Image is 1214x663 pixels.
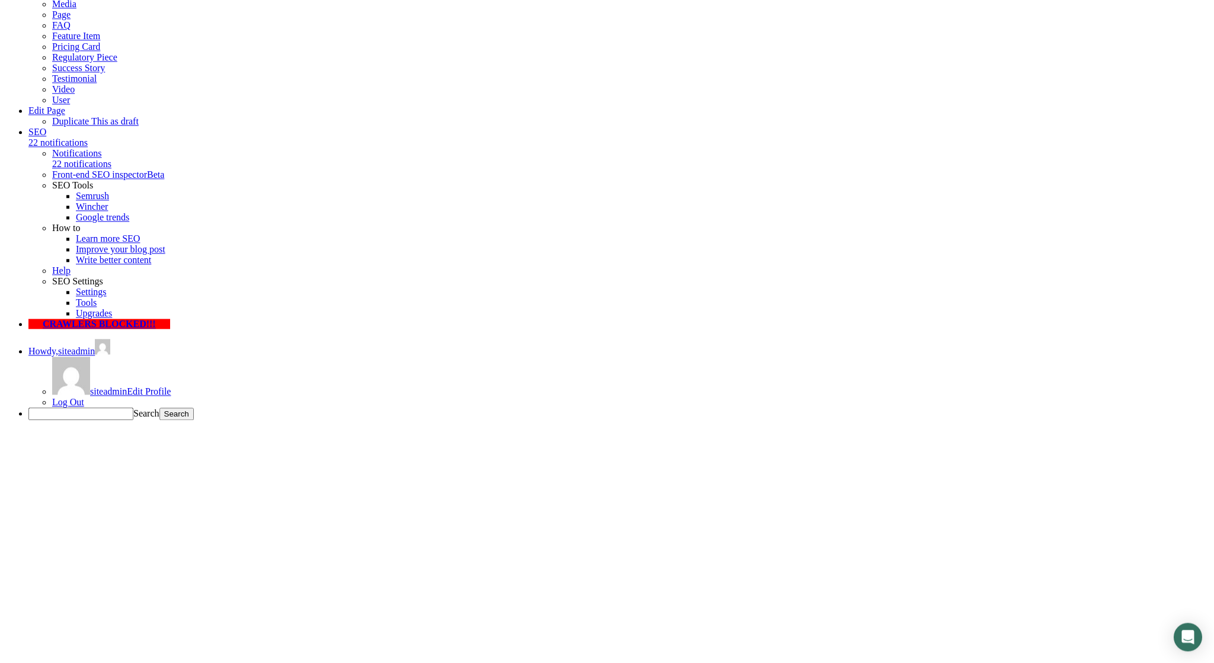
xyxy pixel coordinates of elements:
[52,9,71,20] a: Page
[28,357,1209,408] ul: Howdy, siteadmin
[76,297,97,308] a: Tools
[52,116,139,126] a: Duplicate This as draft
[28,127,46,137] span: SEO
[76,308,112,318] a: Upgrades
[76,191,109,201] a: Semrush
[28,137,33,148] span: 2
[52,223,1209,233] div: How to
[52,31,100,41] a: Feature Item
[52,265,71,276] a: Help
[76,212,129,222] a: Google trends
[52,20,71,30] a: FAQ
[52,276,1209,287] div: SEO Settings
[127,386,171,396] span: Edit Profile
[52,73,97,84] a: Testimonial
[28,346,110,356] a: Howdy,
[52,397,84,407] a: Log Out
[76,201,108,212] a: Wincher
[52,63,105,73] a: Success Story
[76,287,107,297] a: Settings
[1174,623,1202,651] div: Open Intercom Messenger
[90,386,127,396] span: siteadmin
[58,346,95,356] span: siteadmin
[147,169,164,180] span: Beta
[76,244,165,254] a: Improve your blog post
[52,41,100,52] a: Pricing Card
[33,137,88,148] span: 2 notifications
[76,233,140,244] a: Learn more SEO
[133,408,159,418] label: Search
[52,148,1209,169] a: Notifications
[52,95,70,105] a: User
[159,408,194,420] input: Search
[28,319,170,329] a: CRAWLERS BLOCKED!!!
[52,84,75,94] a: Video
[52,159,57,169] span: 2
[76,255,151,265] a: Write better content
[57,159,111,169] span: 2 notifications
[52,169,164,180] a: Front-end SEO inspector
[52,180,1209,191] div: SEO Tools
[28,105,65,116] a: Edit Page
[52,52,117,62] a: Regulatory Piece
